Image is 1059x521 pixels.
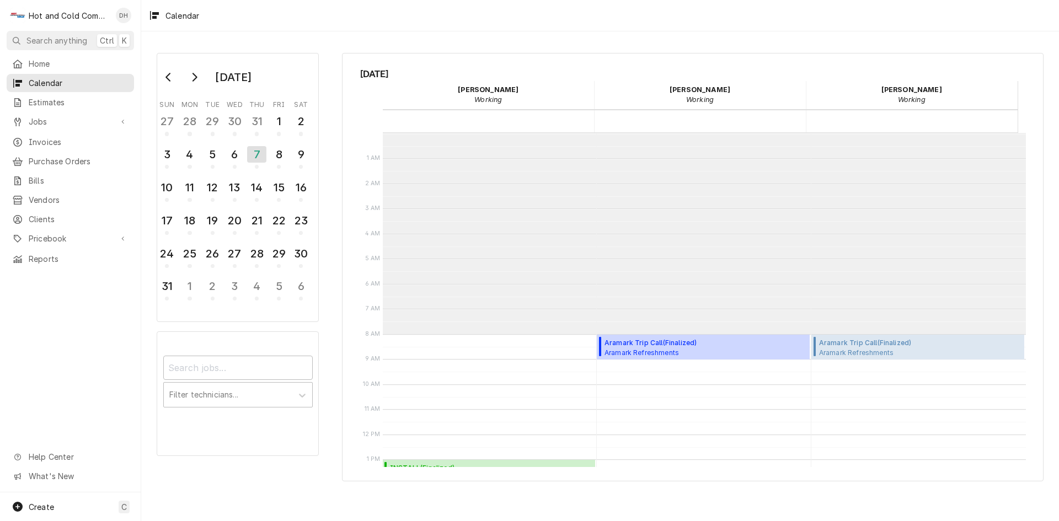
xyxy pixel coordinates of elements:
[819,348,937,357] span: Aramark Refreshments SHOP REPAIR / [STREET_ADDRESS]
[686,95,714,104] em: Working
[158,113,175,130] div: 27
[270,146,287,163] div: 8
[292,179,309,196] div: 16
[290,96,312,110] th: Saturday
[29,470,127,482] span: What's New
[226,212,243,229] div: 20
[29,136,129,148] span: Invoices
[158,245,175,262] div: 24
[248,245,265,262] div: 28
[7,448,134,466] a: Go to Help Center
[157,331,319,456] div: Calendar Filters
[247,146,266,163] div: 7
[156,96,178,110] th: Sunday
[605,338,723,348] span: Aramark Trip Call ( Finalized )
[29,58,129,69] span: Home
[270,245,287,262] div: 29
[204,212,221,229] div: 19
[597,335,810,360] div: [Service] Aramark Trip Call Aramark Refreshments SHOP REPAIR / 2700 Hickory Grove Rd NW suite2, A...
[116,8,131,23] div: Daryl Harris's Avatar
[362,355,383,363] span: 9 AM
[29,155,129,167] span: Purchase Orders
[364,154,383,163] span: 1 AM
[458,85,518,94] strong: [PERSON_NAME]
[390,463,534,473] span: INSTALL ( Finalized )
[29,175,129,186] span: Bills
[360,67,1026,81] span: [DATE]
[248,278,265,294] div: 4
[158,278,175,294] div: 31
[270,212,287,229] div: 22
[811,335,1024,360] div: Aramark Trip Call(Finalized)Aramark RefreshmentsSHOP REPAIR / [STREET_ADDRESS]
[204,245,221,262] div: 26
[226,179,243,196] div: 13
[342,53,1044,481] div: Calendar Calendar
[211,68,255,87] div: [DATE]
[122,35,127,46] span: K
[248,113,265,130] div: 31
[178,96,201,110] th: Monday
[226,245,243,262] div: 27
[26,35,87,46] span: Search anything
[29,213,129,225] span: Clients
[7,250,134,268] a: Reports
[181,113,198,130] div: 28
[7,74,134,92] a: Calendar
[10,8,25,23] div: H
[7,191,134,209] a: Vendors
[811,335,1024,360] div: [Service] Aramark Trip Call Aramark Refreshments SHOP REPAIR / 2700 Hickory Grove Rd NW suite2, A...
[204,179,221,196] div: 12
[7,229,134,248] a: Go to Pricebook
[594,81,806,109] div: David Harris - Working
[7,210,134,228] a: Clients
[29,253,129,265] span: Reports
[248,212,265,229] div: 21
[201,96,223,110] th: Tuesday
[898,95,926,104] em: Working
[181,278,198,294] div: 1
[474,95,502,104] em: Working
[7,31,134,50] button: Search anythingCtrlK
[10,8,25,23] div: Hot and Cold Commercial Kitchens, Inc.'s Avatar
[181,179,198,196] div: 11
[7,152,134,170] a: Purchase Orders
[363,304,383,313] span: 7 AM
[7,112,134,131] a: Go to Jobs
[181,245,198,262] div: 25
[246,96,268,110] th: Thursday
[158,179,175,196] div: 10
[29,116,112,127] span: Jobs
[29,502,54,512] span: Create
[270,179,287,196] div: 15
[157,53,319,322] div: Calendar Day Picker
[29,451,127,463] span: Help Center
[362,179,383,188] span: 2 AM
[29,233,112,244] span: Pricebook
[181,146,198,163] div: 4
[292,278,309,294] div: 6
[100,35,114,46] span: Ctrl
[362,405,383,413] span: 11 AM
[158,68,180,86] button: Go to previous month
[163,356,313,380] input: Search jobs...
[605,348,723,357] span: Aramark Refreshments SHOP REPAIR / [STREET_ADDRESS]
[29,77,129,89] span: Calendar
[226,113,243,130] div: 30
[362,254,383,263] span: 5 AM
[597,335,810,360] div: Aramark Trip Call(Finalized)Aramark RefreshmentsSHOP REPAIR / [STREET_ADDRESS]
[881,85,942,94] strong: [PERSON_NAME]
[292,245,309,262] div: 30
[7,467,134,485] a: Go to What's New
[116,8,131,23] div: DH
[183,68,205,86] button: Go to next month
[204,113,221,130] div: 29
[292,212,309,229] div: 23
[248,179,265,196] div: 14
[362,229,383,238] span: 4 AM
[270,278,287,294] div: 5
[292,146,309,163] div: 9
[163,346,313,419] div: Calendar Filters
[270,113,287,130] div: 1
[7,171,134,190] a: Bills
[204,278,221,294] div: 2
